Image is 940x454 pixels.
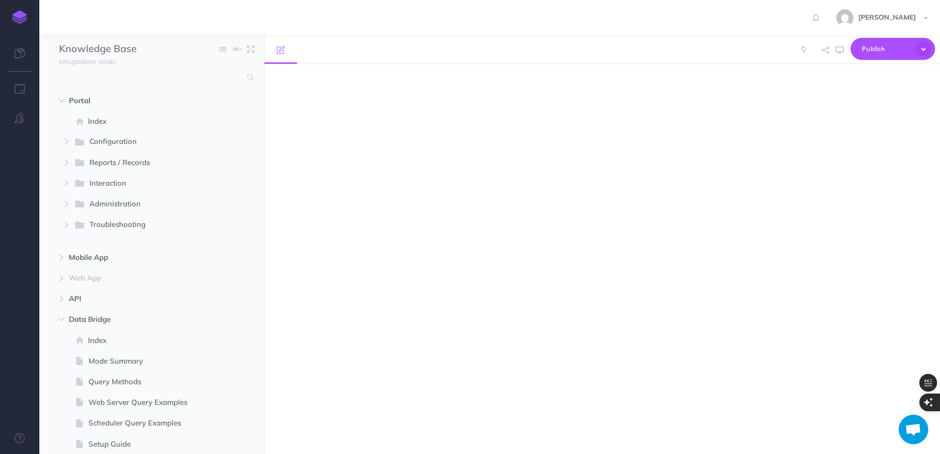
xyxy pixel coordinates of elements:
[836,9,853,27] img: de744a1c6085761c972ea050a2b8d70b.jpg
[39,57,125,66] a: [URL][DOMAIN_NAME]
[88,376,205,388] span: Query Methods
[69,293,193,305] span: API
[69,272,193,284] span: Web App
[88,417,205,429] span: Scheduler Query Examples
[88,335,205,346] span: Index
[69,95,193,107] span: Portal
[89,219,190,231] span: Troubleshooting
[851,38,935,60] button: Publish
[12,10,27,24] img: logo-mark.svg
[89,177,190,190] span: Interaction
[69,313,193,325] span: Data Bridge
[88,397,205,408] span: Web Server Query Examples
[899,415,928,444] div: Open chat
[59,69,241,86] input: Search
[59,58,115,65] small: [URL][DOMAIN_NAME]
[88,115,205,127] span: Index
[862,41,911,57] span: Publish
[89,198,190,211] span: Administration
[88,438,205,450] span: Setup Guide
[59,42,175,57] input: Documentation Name
[853,13,921,22] span: [PERSON_NAME]
[89,157,190,170] span: Reports / Records
[69,252,193,263] span: Mobile App
[89,136,190,148] span: Configuration
[88,355,205,367] span: Mode Summary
